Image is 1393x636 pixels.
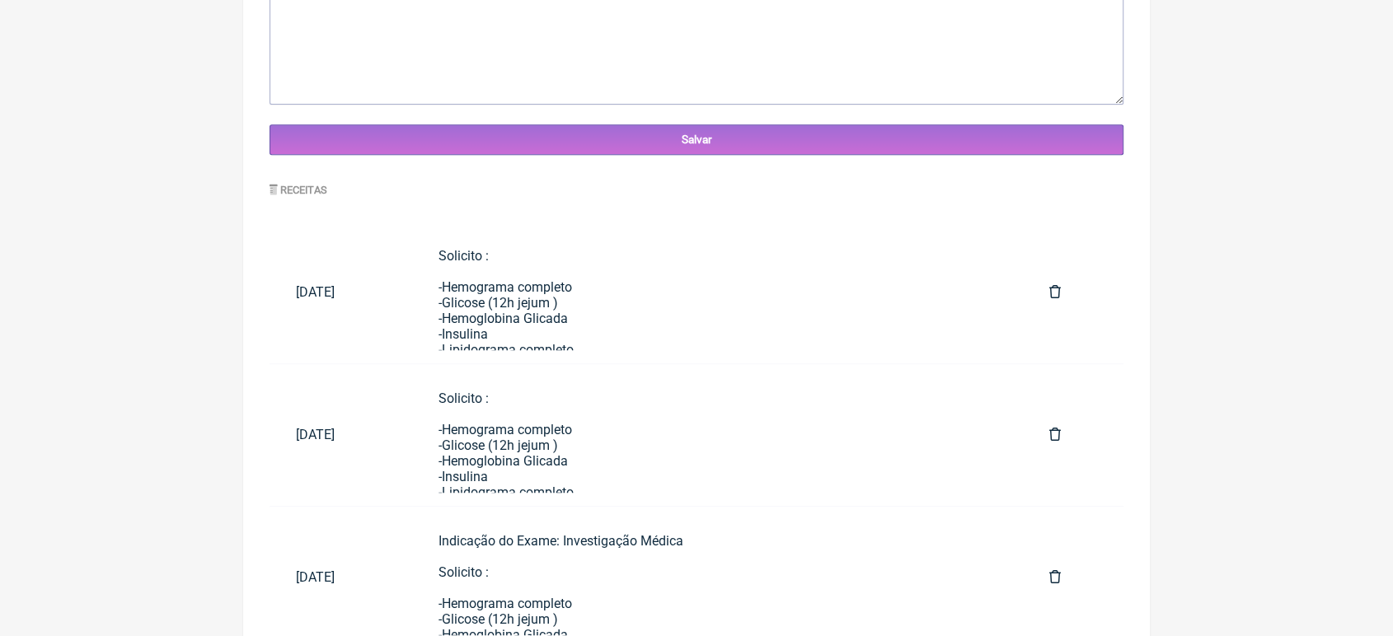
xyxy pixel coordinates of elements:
[270,556,412,598] a: [DATE]
[412,377,1023,493] a: Solicito :-Hemograma completo-Glicose (12h jejum )-Hemoglobina Glicada-Insulina-Lipidograma compl...
[412,235,1023,350] a: Solicito :-Hemograma completo-Glicose (12h jejum )-Hemoglobina Glicada-Insulina-Lipidograma compl...
[270,271,412,313] a: [DATE]
[412,520,1023,635] a: Indicação do Exame: Investigação MédicaSolicito :-Hemograma completo-Glicose (12h jejum )-Hemoglo...
[270,414,412,456] a: [DATE]
[270,124,1123,155] input: Salvar
[270,184,327,196] label: Receitas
